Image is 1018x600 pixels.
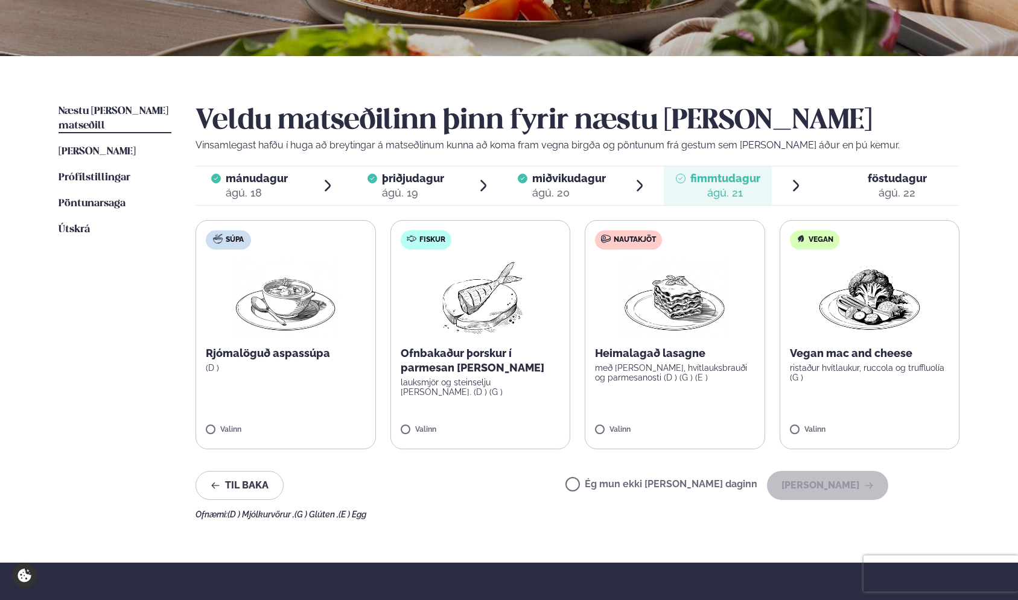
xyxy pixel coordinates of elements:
[294,510,339,519] span: (G ) Glúten ,
[59,198,126,209] span: Pöntunarsaga
[196,138,959,153] p: Vinsamlegast hafðu í huga að breytingar á matseðlinum kunna að koma fram vegna birgða og pöntunum...
[59,223,90,237] a: Útskrá
[767,471,888,500] button: [PERSON_NAME]
[622,259,728,336] img: Lasagna.png
[196,510,959,519] div: Ofnæmi:
[227,510,294,519] span: (D ) Mjólkurvörur ,
[614,235,656,245] span: Nautakjöt
[868,186,927,200] div: ágú. 22
[690,172,760,185] span: fimmtudagur
[206,363,366,373] p: (D )
[419,235,445,245] span: Fiskur
[790,346,950,361] p: Vegan mac and cheese
[196,104,959,138] h2: Veldu matseðilinn þinn fyrir næstu [PERSON_NAME]
[809,235,833,245] span: Vegan
[59,145,136,159] a: [PERSON_NAME]
[796,234,806,244] img: Vegan.svg
[601,234,611,244] img: beef.svg
[232,259,339,336] img: Soup.png
[226,186,288,200] div: ágú. 18
[59,147,136,157] span: [PERSON_NAME]
[690,186,760,200] div: ágú. 21
[59,224,90,235] span: Útskrá
[59,172,130,183] span: Prófílstillingar
[532,172,606,185] span: miðvikudagur
[401,346,561,375] p: Ofnbakaður þorskur í parmesan [PERSON_NAME]
[382,172,444,185] span: þriðjudagur
[401,377,561,397] p: lauksmjör og steinselju [PERSON_NAME]. (D ) (G )
[213,234,223,244] img: soup.svg
[339,510,366,519] span: (E ) Egg
[382,186,444,200] div: ágú. 19
[532,186,606,200] div: ágú. 20
[816,259,923,336] img: Vegan.png
[864,555,1018,592] iframe: reCAPTCHA
[595,346,755,361] p: Heimalagað lasagne
[59,104,171,133] a: Næstu [PERSON_NAME] matseðill
[595,363,755,382] p: með [PERSON_NAME], hvítlauksbrauði og parmesanosti (D ) (G ) (E )
[59,171,130,185] a: Prófílstillingar
[427,259,533,336] img: Fish.png
[407,234,416,244] img: fish.svg
[59,106,168,131] span: Næstu [PERSON_NAME] matseðill
[206,346,366,361] p: Rjómalöguð aspassúpa
[226,172,288,185] span: mánudagur
[196,471,284,500] button: Til baka
[868,172,927,185] span: föstudagur
[59,197,126,211] a: Pöntunarsaga
[790,363,950,382] p: ristaður hvítlaukur, ruccola og truffluolía (G )
[226,235,244,245] span: Súpa
[12,563,37,588] a: Cookie settings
